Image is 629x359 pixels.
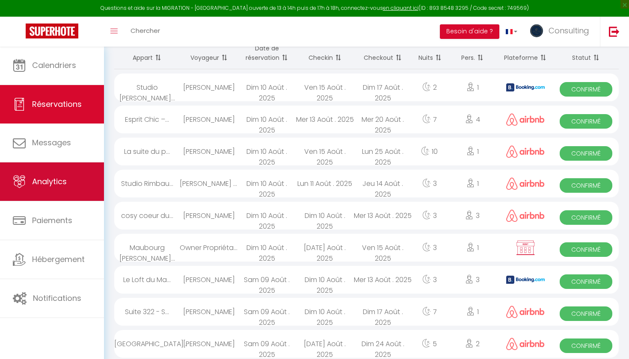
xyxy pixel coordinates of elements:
span: Chercher [131,26,160,35]
img: ... [530,24,543,37]
img: Super Booking [26,24,78,38]
span: Réservations [32,99,82,109]
span: Messages [32,137,71,148]
th: Sort by checkin [296,37,354,69]
th: Sort by status [553,37,619,69]
th: Sort by booking date [238,37,296,69]
th: Sort by guest [180,37,238,69]
th: Sort by nights [412,37,448,69]
span: Analytics [32,176,67,187]
th: Sort by channel [498,37,553,69]
button: Open LiveChat chat widget [7,3,33,29]
span: Paiements [32,215,72,226]
span: Notifications [33,293,81,303]
span: Hébergement [32,254,85,265]
a: en cliquant ici [383,4,418,12]
th: Sort by rentals [114,37,180,69]
a: Chercher [124,17,166,47]
a: ... Consulting [524,17,600,47]
img: logout [609,26,620,37]
span: Calendriers [32,60,76,71]
th: Sort by checkout [354,37,412,69]
th: Sort by people [447,37,498,69]
span: Consulting [549,25,589,36]
button: Besoin d'aide ? [440,24,499,39]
